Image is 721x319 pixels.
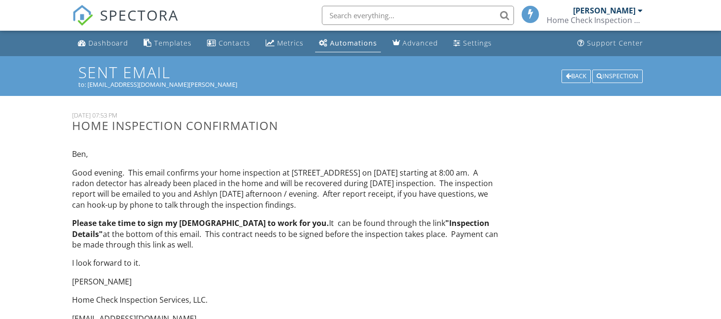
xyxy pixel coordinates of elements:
[403,38,438,47] div: Advanced
[547,15,643,25] div: Home Check Inspection Services, LLC.
[78,81,643,88] div: to: [EMAIL_ADDRESS][DOMAIN_NAME][PERSON_NAME]
[72,295,502,305] p: Home Check Inspection Services, LLC.
[562,70,591,83] div: Back
[140,35,196,52] a: Templates
[72,218,489,239] strong: "Inspection Details"
[154,38,192,47] div: Templates
[72,111,502,119] div: [DATE] 07:53 PM
[322,6,514,25] input: Search everything...
[203,35,254,52] a: Contacts
[573,6,635,15] div: [PERSON_NAME]
[450,35,496,52] a: Settings
[100,5,179,25] span: SPECTORA
[592,70,643,83] div: Inspection
[389,35,442,52] a: Advanced
[262,35,307,52] a: Metrics
[72,149,502,159] p: Ben,
[72,218,329,228] strong: Please take time to sign my [DEMOGRAPHIC_DATA] to work for you.
[72,167,502,211] p: Good evening. This email confirms your home inspection at [STREET_ADDRESS] on [DATE] starting at ...
[463,38,492,47] div: Settings
[574,35,647,52] a: Support Center
[72,5,93,26] img: The Best Home Inspection Software - Spectora
[587,38,643,47] div: Support Center
[72,119,502,132] h3: Home Inspection Confirmation
[277,38,304,47] div: Metrics
[330,38,377,47] div: Automations
[72,13,179,33] a: SPECTORA
[72,276,502,287] p: [PERSON_NAME]
[88,38,128,47] div: Dashboard
[72,218,502,250] p: It can be found through the link at the bottom of this email. This contract needs to be signed be...
[78,64,643,81] h1: Sent Email
[562,71,592,80] a: Back
[219,38,250,47] div: Contacts
[315,35,381,52] a: Automations (Basic)
[72,258,502,268] p: I look forward to it.
[592,71,643,80] a: Inspection
[74,35,132,52] a: Dashboard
